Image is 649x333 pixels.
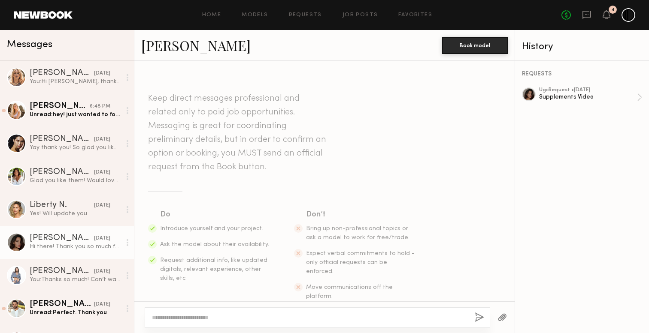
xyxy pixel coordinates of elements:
a: Job Posts [343,12,378,18]
div: History [522,42,642,52]
div: [PERSON_NAME] [30,168,94,177]
button: Book model [442,37,508,54]
div: Unread: Perfect. Thank you [30,309,121,317]
div: [PERSON_NAME] [30,267,94,276]
header: Keep direct messages professional and related only to paid job opportunities. Messaging is great ... [148,92,328,174]
a: [PERSON_NAME] [141,36,251,54]
div: Unread: hey! just wanted to follow up [30,111,121,119]
div: Yay thank you! So glad you like it :) let me know if you ever need anymore videos xx love the pro... [30,144,121,152]
a: Home [202,12,221,18]
a: Book model [442,41,508,48]
div: [DATE] [94,135,110,144]
div: [PERSON_NAME] [30,69,94,78]
div: You: Hi [PERSON_NAME], thank you so much! [30,78,121,86]
span: Expect verbal commitments to hold - only official requests can be enforced. [306,251,415,274]
a: Requests [289,12,322,18]
div: [PERSON_NAME] [30,102,90,111]
a: Models [242,12,268,18]
div: Don’t [306,209,416,221]
span: Move communications off the platform. [306,285,393,299]
span: Messages [7,40,52,50]
a: ugcRequest •[DATE]Supplements Video [539,87,642,107]
div: [DATE] [94,300,110,309]
span: Ask the model about their availability. [160,242,269,247]
div: ugc Request • [DATE] [539,87,637,93]
div: 4 [611,8,615,12]
div: [PERSON_NAME] [30,300,94,309]
div: 6:48 PM [90,102,110,111]
div: [DATE] [94,168,110,177]
div: Hi there! Thank you so much for sending over the example videos. I will review those now and begi... [30,243,121,251]
div: [DATE] [94,69,110,78]
div: [DATE] [94,267,110,276]
span: Introduce yourself and your project. [160,226,263,231]
div: Supplements Video [539,93,637,101]
div: REQUESTS [522,71,642,77]
div: You: Thanks so much! Can’t wait to see your magic ✨ [30,276,121,284]
span: Request additional info, like updated digitals, relevant experience, other skills, etc. [160,258,267,281]
a: Favorites [398,12,432,18]
div: Glad you like them! Would love to work together again🤍 [30,177,121,185]
div: Do [160,209,270,221]
div: [PERSON_NAME] [30,234,94,243]
div: Liberty N. [30,201,94,210]
div: [PERSON_NAME] [30,135,94,144]
div: Yes! Will update you [30,210,121,218]
div: [DATE] [94,234,110,243]
div: [DATE] [94,201,110,210]
span: Bring up non-professional topics or ask a model to work for free/trade. [306,226,409,240]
